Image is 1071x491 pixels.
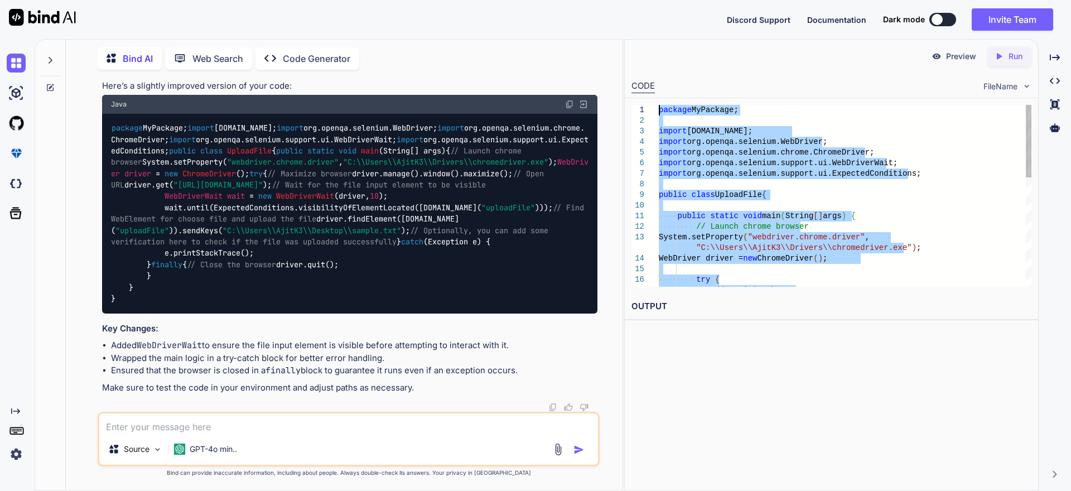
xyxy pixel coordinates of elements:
[187,123,214,133] span: import
[102,322,597,335] h3: Key Changes:
[370,191,379,201] span: 10
[972,8,1053,31] button: Invite Team
[227,157,339,167] span: "webdriver.chrome.driver"
[932,51,942,61] img: preview
[823,254,827,263] span: ;
[865,233,869,242] span: ,
[98,469,600,477] p: Bind can provide inaccurate information, including about people. Always double-check its answers....
[200,146,223,156] span: class
[481,203,535,213] span: "uploadFile"
[631,80,655,93] div: CODE
[123,52,153,65] p: Bind AI
[361,146,379,156] span: main
[715,286,804,295] span: // Maximize browser
[762,190,766,199] span: {
[715,190,761,199] span: UploadFile
[379,146,446,156] span: (String[] args)
[1009,51,1022,62] p: Run
[249,169,263,179] span: try
[7,114,26,133] img: githubLight
[813,254,818,263] span: (
[807,14,866,26] button: Documentation
[727,14,790,26] button: Discord Support
[151,259,182,269] span: finally
[249,191,254,201] span: =
[631,147,644,158] div: 5
[625,293,1038,320] h2: OUTPUT
[283,52,350,65] p: Code Generator
[691,105,738,114] span: MyPackage;
[631,126,644,137] div: 3
[696,275,710,284] span: try
[851,211,855,220] span: {
[727,15,790,25] span: Discord Support
[190,444,237,455] p: GPT-4o min..
[631,169,644,179] div: 7
[631,275,644,285] div: 16
[631,179,644,190] div: 8
[343,157,548,167] span: "C:\\Users\\AjitK3\\Drivers\\chromedriver.exe"
[401,237,423,247] span: catch
[687,148,874,157] span: org.openqa.selenium.chrome.ChromeDriver;
[983,81,1017,92] span: FileName
[747,233,865,242] span: "webdriver.chrome.driver"
[102,382,597,394] p: Make sure to test the code in your environment and adjust paths as necessary.
[911,243,916,252] span: )
[785,211,813,220] span: String
[743,254,757,263] span: new
[687,137,827,146] span: org.openqa.selenium.WebDriver;
[111,122,588,305] code: MyPackage; [DOMAIN_NAME]; org.openqa.selenium.WebDriver; org.openqa.selenium.chrome.ChromeDriver;...
[883,14,925,25] span: Dark mode
[631,137,644,147] div: 4
[696,243,911,252] span: "C:\\Users\\AjitK3\\Drivers\\chromedriver.exe"
[659,158,687,167] span: import
[743,211,762,220] span: void
[631,158,644,169] div: 6
[691,190,715,199] span: class
[182,169,236,179] span: ChromeDriver
[437,123,464,133] span: import
[565,100,574,109] img: copy
[258,191,272,201] span: new
[631,190,644,200] div: 9
[165,169,178,179] span: new
[124,169,151,179] span: driver
[7,54,26,73] img: chat
[659,127,687,136] span: import
[111,339,597,352] li: Added to ensure the file input element is visible before attempting to interact with it.
[659,233,743,242] span: System.setProperty
[169,134,196,145] span: import
[659,254,743,263] span: WebDriver driver =
[397,134,423,145] span: import
[631,115,644,126] div: 2
[169,146,196,156] span: public
[813,211,818,220] span: [
[552,443,565,456] img: attachment
[631,211,644,222] div: 11
[631,253,644,264] div: 14
[564,403,573,412] img: like
[677,211,705,220] span: public
[573,444,585,455] img: icon
[780,211,785,220] span: (
[187,259,276,269] span: // Close the browser
[267,169,352,179] span: // Maximize browser
[757,254,813,263] span: ChromeDriver
[339,146,356,156] span: void
[578,99,588,109] img: Open in Browser
[807,15,866,25] span: Documentation
[9,9,76,26] img: Bind AI
[124,444,149,455] p: Source
[111,100,127,109] span: Java
[631,232,644,243] div: 13
[715,275,719,284] span: {
[165,191,223,201] span: WebDriverWait
[659,169,687,178] span: import
[548,403,557,412] img: copy
[111,203,588,224] span: // Find WebElement for choose file and upload the file
[946,51,976,62] p: Preview
[631,222,644,232] div: 12
[276,146,303,156] span: public
[659,137,687,146] span: import
[111,146,526,167] span: // Launch chrome browser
